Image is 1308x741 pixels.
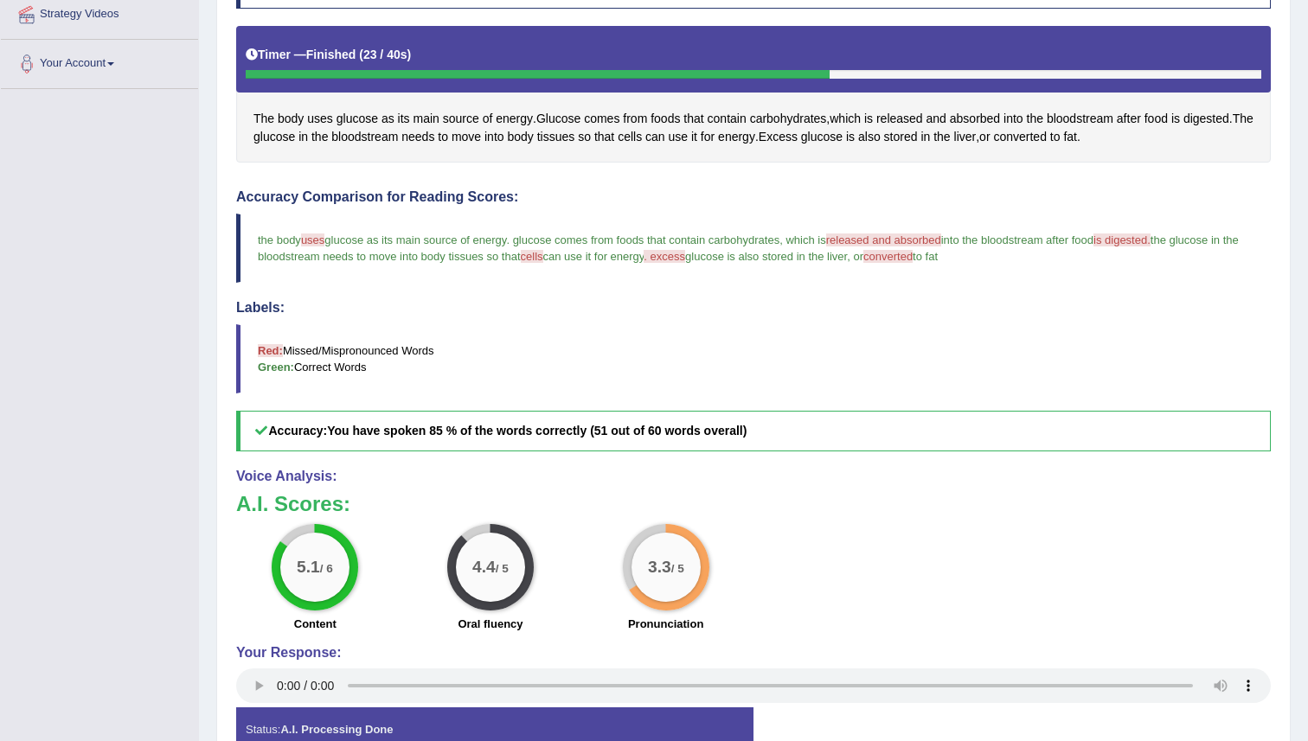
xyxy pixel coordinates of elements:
span: Click to see word definition [331,128,398,146]
span: Click to see word definition [926,110,946,128]
span: Click to see word definition [298,128,308,146]
b: ( [359,48,363,61]
span: the body [258,233,301,246]
span: Click to see word definition [537,128,575,146]
span: Click to see word definition [1171,110,1180,128]
span: uses [301,233,324,246]
b: 23 / 40s [363,48,407,61]
span: Click to see word definition [536,110,580,128]
span: glucose is also stored in the liver [685,250,847,263]
b: A.I. Scores: [236,492,350,515]
span: Click to see word definition [718,128,755,146]
span: Click to see word definition [618,128,642,146]
span: . [506,233,510,246]
span: Click to see word definition [398,110,410,128]
span: Click to see word definition [701,128,715,146]
span: Click to see word definition [691,128,697,146]
span: Click to see word definition [750,110,827,128]
span: Click to see word definition [496,110,533,128]
span: Click to see word definition [683,110,703,128]
span: Click to see word definition [858,128,881,146]
b: Finished [306,48,356,61]
label: Pronunciation [628,616,703,632]
span: Click to see word definition [438,128,448,146]
span: Click to see word definition [443,110,479,128]
span: glucose as its main source of energy [324,233,506,246]
h5: Timer — [246,48,411,61]
span: Click to see word definition [884,128,918,146]
span: , [779,233,783,246]
span: Click to see word definition [623,110,647,128]
span: Click to see word definition [954,128,977,146]
span: Click to see word definition [920,128,930,146]
span: Click to see word definition [1027,110,1043,128]
span: Click to see word definition [1050,128,1061,146]
small: / 5 [496,563,509,576]
span: Click to see word definition [413,110,439,128]
span: Click to see word definition [651,110,680,128]
span: Click to see word definition [669,128,689,146]
span: Click to see word definition [1047,110,1113,128]
span: Click to see word definition [950,110,1000,128]
span: Click to see word definition [278,110,304,128]
span: Click to see word definition [1117,110,1141,128]
big: 4.4 [472,558,496,577]
span: is digested. [1093,233,1151,246]
b: ) [407,48,412,61]
span: Click to see word definition [759,128,798,146]
h5: Accuracy: [236,411,1271,451]
span: Click to see word definition [1233,110,1253,128]
span: Click to see word definition [708,110,747,128]
span: Click to see word definition [584,110,619,128]
strong: A.I. Processing Done [280,723,393,736]
span: glucose comes from foods that contain carbohydrates [513,233,780,246]
span: Click to see word definition [253,128,295,146]
span: Click to see word definition [933,128,950,146]
span: released and absorbed [826,233,941,246]
label: Content [294,616,337,632]
span: Click to see word definition [1144,110,1168,128]
blockquote: Missed/Mispronounced Words Correct Words [236,324,1271,393]
span: Click to see word definition [381,110,394,128]
small: / 6 [320,563,333,576]
h4: Your Response: [236,645,1271,661]
span: Click to see word definition [307,110,333,128]
span: Click to see word definition [876,110,923,128]
span: Click to see word definition [594,128,614,146]
span: Click to see word definition [507,128,533,146]
span: Click to see word definition [801,128,843,146]
span: Click to see word definition [830,110,861,128]
span: Click to see word definition [979,128,990,146]
span: , [847,250,850,263]
span: converted [863,250,913,263]
a: Your Account [1,40,198,83]
span: Click to see word definition [337,110,378,128]
h4: Voice Analysis: [236,469,1271,484]
span: Click to see word definition [578,128,591,146]
big: 5.1 [297,558,320,577]
span: Click to see word definition [864,110,873,128]
span: Click to see word definition [645,128,665,146]
span: Click to see word definition [452,128,481,146]
label: Oral fluency [458,616,523,632]
span: Click to see word definition [846,128,855,146]
span: into the bloodstream after food [941,233,1093,246]
small: / 5 [670,563,683,576]
span: Click to see word definition [401,128,434,146]
span: to fat [913,250,938,263]
b: Green: [258,361,294,374]
span: Click to see word definition [484,128,504,146]
span: Click to see word definition [483,110,493,128]
span: . excess [644,250,685,263]
big: 3.3 [648,558,671,577]
span: Click to see word definition [993,128,1046,146]
div: . , . . , . [236,26,1271,163]
span: or [853,250,863,263]
span: Click to see word definition [1003,110,1023,128]
b: You have spoken 85 % of the words correctly (51 out of 60 words overall) [327,424,747,438]
span: Click to see word definition [311,128,328,146]
span: which is [785,233,825,246]
h4: Labels: [236,300,1271,316]
span: can use it for energy [543,250,644,263]
b: Red: [258,344,283,357]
